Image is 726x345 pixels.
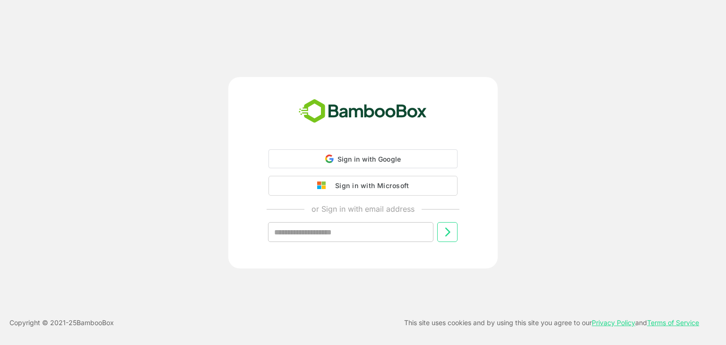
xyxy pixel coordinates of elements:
[311,203,415,215] p: or Sign in with email address
[268,176,458,196] button: Sign in with Microsoft
[647,319,699,327] a: Terms of Service
[9,317,114,328] p: Copyright © 2021- 25 BambooBox
[592,319,635,327] a: Privacy Policy
[317,181,330,190] img: google
[337,155,401,163] span: Sign in with Google
[404,317,699,328] p: This site uses cookies and by using this site you agree to our and
[330,180,409,192] div: Sign in with Microsoft
[294,96,432,127] img: bamboobox
[268,149,458,168] div: Sign in with Google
